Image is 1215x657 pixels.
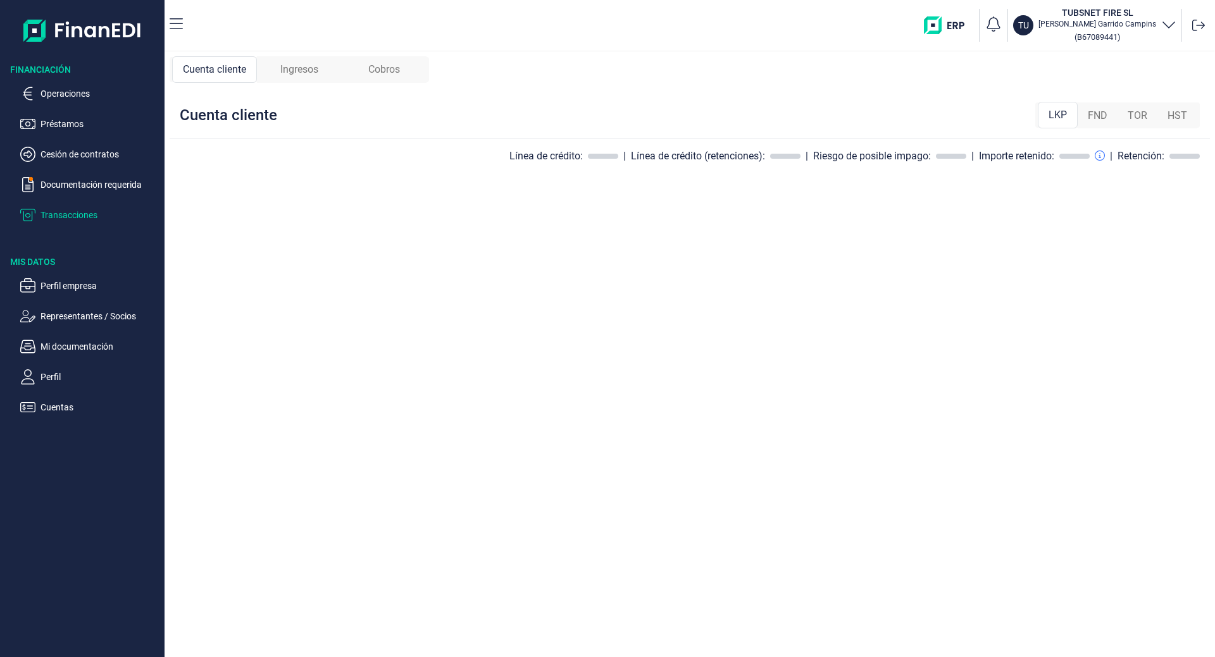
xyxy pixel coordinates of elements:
button: Mi documentación [20,339,159,354]
img: erp [924,16,974,34]
p: Cuentas [40,400,159,415]
button: Perfil empresa [20,278,159,293]
div: | [623,149,626,164]
button: Representantes / Socios [20,309,159,324]
button: Documentación requerida [20,177,159,192]
button: Cesión de contratos [20,147,159,162]
button: Perfil [20,369,159,384]
p: Transacciones [40,207,159,223]
span: TOR [1128,108,1147,123]
p: Perfil [40,369,159,384]
div: FND [1078,103,1118,128]
div: Cuenta cliente [172,56,257,83]
span: Cobros [368,62,400,77]
button: TUTUBSNET FIRE SL[PERSON_NAME] Garrido Campins(B67089441) [1013,6,1176,44]
span: FND [1088,108,1107,123]
span: LKP [1049,107,1067,123]
h3: TUBSNET FIRE SL [1038,6,1156,19]
p: TU [1018,19,1029,32]
p: Representantes / Socios [40,309,159,324]
div: | [971,149,974,164]
span: Ingresos [280,62,318,77]
small: Copiar cif [1075,32,1120,42]
div: Línea de crédito (retenciones): [631,150,765,163]
button: Cuentas [20,400,159,415]
div: Cobros [342,56,427,83]
div: Línea de crédito: [509,150,583,163]
img: Logo de aplicación [23,10,142,51]
p: Cesión de contratos [40,147,159,162]
div: HST [1157,103,1197,128]
div: Riesgo de posible impago: [813,150,931,163]
p: Documentación requerida [40,177,159,192]
div: Retención: [1118,150,1164,163]
p: Operaciones [40,86,159,101]
div: | [806,149,808,164]
span: Cuenta cliente [183,62,246,77]
div: LKP [1038,102,1078,128]
p: [PERSON_NAME] Garrido Campins [1038,19,1156,29]
div: Ingresos [257,56,342,83]
div: Importe retenido: [979,150,1054,163]
div: TOR [1118,103,1157,128]
div: Cuenta cliente [180,105,277,125]
p: Préstamos [40,116,159,132]
p: Mi documentación [40,339,159,354]
span: HST [1168,108,1187,123]
button: Operaciones [20,86,159,101]
div: | [1110,149,1112,164]
button: Préstamos [20,116,159,132]
button: Transacciones [20,207,159,223]
p: Perfil empresa [40,278,159,293]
